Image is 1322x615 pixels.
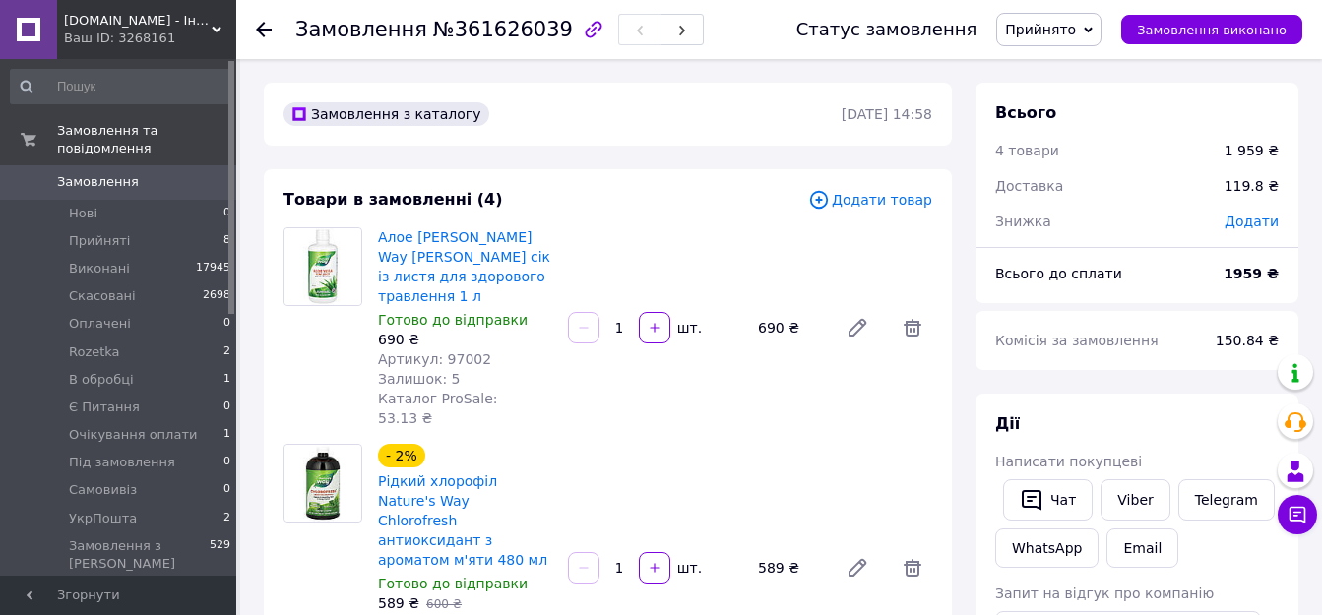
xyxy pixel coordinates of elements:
[223,315,230,333] span: 0
[995,266,1122,281] span: Всього до сплати
[842,106,932,122] time: [DATE] 14:58
[223,426,230,444] span: 1
[57,122,236,157] span: Замовлення та повідомлення
[223,232,230,250] span: 8
[223,205,230,222] span: 0
[223,454,230,471] span: 0
[1106,528,1178,568] button: Email
[433,18,573,41] span: №361626039
[378,312,528,328] span: Готово до відправки
[1216,333,1279,348] span: 150.84 ₴
[672,318,704,338] div: шт.
[10,69,232,104] input: Пошук
[995,333,1159,348] span: Комісія за замовлення
[295,18,427,41] span: Замовлення
[69,260,130,277] span: Виконані
[69,205,97,222] span: Нові
[1213,164,1291,208] div: 119.8 ₴
[838,308,877,347] a: Редагувати
[284,445,361,522] img: Рідкий хлорофіл Nature's Way Chlorofresh антиоксидант з ароматом м'яти 480 мл
[284,228,361,305] img: Алое вера Nature's Way Aloe Vera сік із листя для здорового травлення 1 л
[378,330,552,349] div: 690 ₴
[995,143,1059,158] span: 4 товари
[378,371,461,387] span: Залишок: 5
[69,454,175,471] span: Під замовлення
[378,351,491,367] span: Артикул: 97002
[1278,495,1317,534] button: Чат з покупцем
[1225,214,1279,229] span: Додати
[378,229,550,304] a: Алое [PERSON_NAME] Way [PERSON_NAME] сік із листя для здорового травлення 1 л
[223,399,230,416] span: 0
[283,102,489,126] div: Замовлення з каталогу
[223,343,230,361] span: 2
[750,554,830,582] div: 589 ₴
[672,558,704,578] div: шт.
[1101,479,1169,521] a: Viber
[995,178,1063,194] span: Доставка
[808,189,932,211] span: Додати товар
[378,473,547,568] a: Рідкий хлорофіл Nature's Way Chlorofresh антиоксидант з ароматом м'яти 480 мл
[1224,266,1279,281] b: 1959 ₴
[426,597,462,611] span: 600 ₴
[995,103,1056,122] span: Всього
[1003,479,1093,521] button: Чат
[378,595,419,611] span: 589 ₴
[196,260,230,277] span: 17945
[64,30,236,47] div: Ваш ID: 3268161
[223,371,230,389] span: 1
[995,214,1051,229] span: Знижка
[995,454,1142,469] span: Написати покупцеві
[210,537,230,573] span: 529
[378,391,497,426] span: Каталог ProSale: 53.13 ₴
[1137,23,1287,37] span: Замовлення виконано
[69,426,197,444] span: Очікування оплати
[69,287,136,305] span: Скасовані
[57,173,139,191] span: Замовлення
[796,20,977,39] div: Статус замовлення
[838,548,877,587] a: Редагувати
[995,528,1099,568] a: WhatsApp
[1005,22,1076,37] span: Прийнято
[1121,15,1302,44] button: Замовлення виконано
[223,510,230,527] span: 2
[256,20,272,39] div: Повернутися назад
[69,537,210,573] span: Замовлення з [PERSON_NAME]
[64,12,212,30] span: izdorov.com.ua - Інтернет-магазин вітамінів і біодобавок
[1178,479,1275,521] a: Telegram
[893,548,932,587] span: Видалити
[283,190,503,209] span: Товари в замовленні (4)
[995,585,1214,601] span: Запит на відгук про компанію
[203,287,230,305] span: 2698
[995,414,1020,433] span: Дії
[69,232,130,250] span: Прийняті
[69,481,137,499] span: Самовивіз
[1225,141,1279,160] div: 1 959 ₴
[223,481,230,499] span: 0
[69,510,137,527] span: УкрПошта
[378,444,425,467] div: - 2%
[69,343,120,361] span: Rozetka
[378,576,528,591] span: Готово до відправки
[69,399,140,416] span: Є Питання
[893,308,932,347] span: Видалити
[69,315,131,333] span: Оплачені
[750,314,830,341] div: 690 ₴
[69,371,134,389] span: В обробці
